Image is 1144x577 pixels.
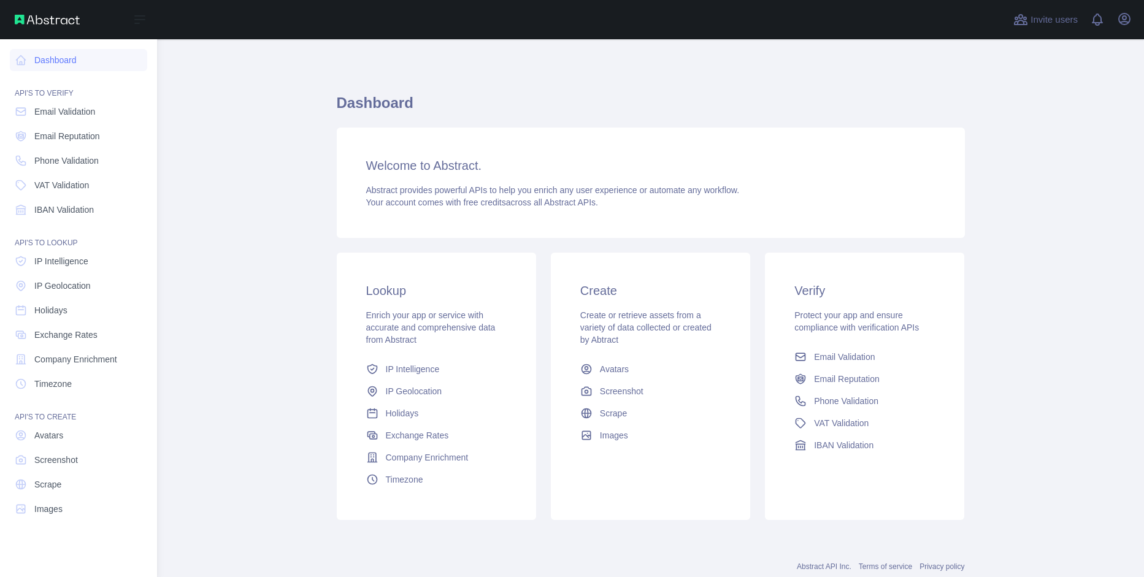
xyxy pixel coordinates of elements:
span: Phone Validation [814,395,878,407]
div: API'S TO VERIFY [10,74,147,98]
span: Email Validation [34,105,95,118]
a: IP Geolocation [361,380,512,402]
a: IP Intelligence [10,250,147,272]
a: Images [575,424,726,446]
span: Enrich your app or service with accurate and comprehensive data from Abstract [366,310,496,345]
span: Email Validation [814,351,875,363]
h3: Create [580,282,721,299]
span: Email Reputation [814,373,880,385]
span: Exchange Rates [386,429,449,441]
span: Timezone [386,473,423,486]
a: Dashboard [10,49,147,71]
span: Timezone [34,378,72,390]
a: Email Reputation [10,125,147,147]
a: IBAN Validation [10,199,147,221]
span: Screenshot [34,454,78,466]
span: Images [600,429,628,441]
span: IP Intelligence [34,255,88,267]
a: Holidays [361,402,512,424]
a: VAT Validation [10,174,147,196]
span: Screenshot [600,385,643,397]
span: Scrape [600,407,627,419]
span: Your account comes with across all Abstract APIs. [366,197,598,207]
a: Holidays [10,299,147,321]
span: Avatars [600,363,629,375]
span: IP Intelligence [386,363,440,375]
span: Create or retrieve assets from a variety of data collected or created by Abtract [580,310,712,345]
span: Exchange Rates [34,329,98,341]
a: VAT Validation [789,412,940,434]
span: Scrape [34,478,61,491]
span: VAT Validation [814,417,869,429]
a: Exchange Rates [10,324,147,346]
a: IBAN Validation [789,434,940,456]
h3: Verify [794,282,935,299]
a: Avatars [575,358,726,380]
span: Company Enrichment [34,353,117,365]
span: Company Enrichment [386,451,469,464]
span: Holidays [386,407,419,419]
a: Email Reputation [789,368,940,390]
a: IP Geolocation [10,275,147,297]
a: Screenshot [575,380,726,402]
img: Abstract API [15,15,80,25]
span: Invite users [1031,13,1078,27]
a: Company Enrichment [361,446,512,468]
span: Avatars [34,429,63,441]
a: Scrape [10,473,147,495]
a: Email Validation [789,346,940,368]
span: IBAN Validation [34,204,94,216]
span: VAT Validation [34,179,89,191]
h3: Lookup [366,282,507,299]
a: Screenshot [10,449,147,471]
a: Images [10,498,147,520]
a: Abstract API Inc. [797,562,851,571]
a: Timezone [10,373,147,395]
a: Phone Validation [789,390,940,412]
a: Avatars [10,424,147,446]
span: Phone Validation [34,155,99,167]
a: Email Validation [10,101,147,123]
a: IP Intelligence [361,358,512,380]
span: Abstract provides powerful APIs to help you enrich any user experience or automate any workflow. [366,185,740,195]
a: Timezone [361,468,512,491]
span: free credits [464,197,506,207]
h3: Welcome to Abstract. [366,157,935,174]
button: Invite users [1011,10,1080,29]
div: API'S TO CREATE [10,397,147,422]
span: IP Geolocation [386,385,442,397]
span: Holidays [34,304,67,316]
a: Phone Validation [10,150,147,172]
div: API'S TO LOOKUP [10,223,147,248]
a: Scrape [575,402,726,424]
span: Email Reputation [34,130,100,142]
h1: Dashboard [337,93,965,123]
a: Privacy policy [919,562,964,571]
a: Company Enrichment [10,348,147,370]
span: Protect your app and ensure compliance with verification APIs [794,310,919,332]
a: Terms of service [859,562,912,571]
span: IP Geolocation [34,280,91,292]
span: Images [34,503,63,515]
span: IBAN Validation [814,439,873,451]
a: Exchange Rates [361,424,512,446]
